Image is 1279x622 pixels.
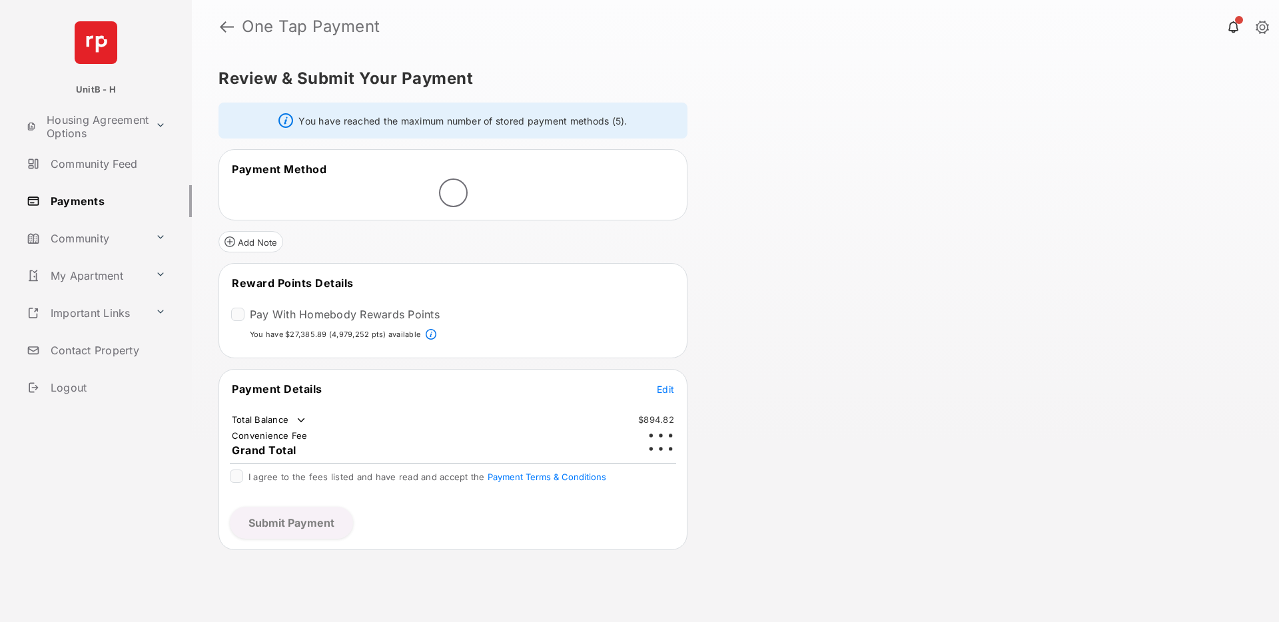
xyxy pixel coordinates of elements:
td: Total Balance [231,414,308,427]
td: Convenience Fee [231,430,308,442]
a: Community Feed [21,148,192,180]
a: Logout [21,372,192,404]
h5: Review & Submit Your Payment [218,71,1242,87]
p: UnitB - H [76,83,116,97]
button: Submit Payment [230,507,353,539]
span: Grand Total [232,444,296,457]
span: I agree to the fees listed and have read and accept the [248,471,606,482]
button: Add Note [218,231,283,252]
a: Important Links [21,297,150,329]
span: Edit [657,384,674,395]
p: You have $27,385.89 (4,979,252 pts) available [250,329,420,340]
label: Pay With Homebody Rewards Points [250,308,440,321]
span: Reward Points Details [232,276,354,290]
a: Housing Agreement Options [21,111,150,143]
a: Contact Property [21,334,192,366]
img: svg+xml;base64,PHN2ZyB4bWxucz0iaHR0cDovL3d3dy53My5vcmcvMjAwMC9zdmciIHdpZHRoPSI2NCIgaGVpZ2h0PSI2NC... [75,21,117,64]
button: Edit [657,382,674,396]
a: Community [21,222,150,254]
a: My Apartment [21,260,150,292]
span: Payment Details [232,382,322,396]
a: Payments [21,185,192,217]
div: You have reached the maximum number of stored payment methods (5). [218,103,687,139]
span: Payment Method [232,162,326,176]
td: $894.82 [638,414,675,426]
button: I agree to the fees listed and have read and accept the [488,471,606,482]
strong: One Tap Payment [242,19,380,35]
